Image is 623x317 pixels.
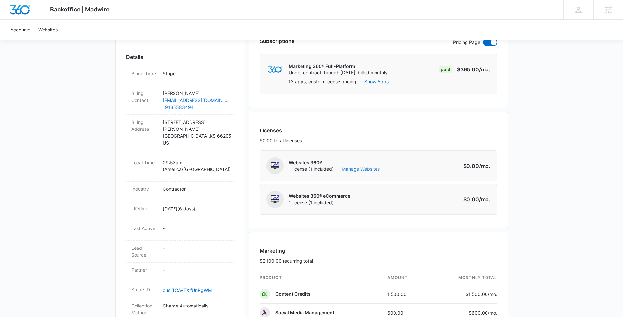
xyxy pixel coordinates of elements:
[131,225,157,232] dt: Last Active
[260,271,382,285] th: product
[34,20,62,40] a: Websites
[260,247,313,255] h3: Marketing
[131,186,157,192] dt: Industry
[382,271,430,285] th: amount
[163,245,229,251] p: -
[439,66,452,73] div: Paid
[430,271,497,285] th: monthly total
[460,162,490,170] p: $0.00
[342,166,380,172] a: Manage Websites
[131,245,157,258] dt: Lead Source
[488,310,497,316] span: /mo.
[163,205,229,212] p: [DATE] ( 6 days )
[460,195,490,203] p: $0.00
[453,39,480,46] p: Pricing Page
[163,225,229,232] p: -
[131,267,157,273] dt: Partner
[126,115,234,155] div: Billing Address[STREET_ADDRESS][PERSON_NAME][GEOGRAPHIC_DATA],KS 66205US
[7,20,34,40] a: Accounts
[260,127,302,134] h3: Licenses
[131,90,157,104] dt: Billing Contact
[479,196,490,203] span: /mo.
[260,137,302,144] p: $0.00 total licenses
[126,86,234,115] div: Billing Contact[PERSON_NAME][EMAIL_ADDRESS][DOMAIN_NAME]19135583494
[126,201,234,221] div: Lifetime[DATE](6 days)
[163,287,212,293] a: cus_TCAvTXifUnRgWM
[289,199,350,206] span: 1 license (1 included)
[131,70,157,77] dt: Billing Type
[163,90,229,97] p: [PERSON_NAME]
[364,78,389,85] button: Show Apps
[131,286,157,293] dt: Stripe ID
[163,97,229,104] a: [EMAIL_ADDRESS][DOMAIN_NAME]
[260,37,295,45] h3: Subscriptions
[289,166,380,172] span: 1 license (1 included)
[289,159,380,166] p: Websites 360®
[467,309,497,316] p: $600.00
[126,155,234,182] div: Local Time09:53am (America/[GEOGRAPHIC_DATA])
[131,119,157,132] dt: Billing Address
[163,186,229,192] p: Contractor
[131,302,157,316] dt: Collection Method
[126,263,234,282] div: Partner-
[163,70,229,77] p: Stripe
[289,63,388,69] p: Marketing 360® Full-Platform
[457,66,490,73] p: $395.00
[479,66,490,73] span: /mo.
[126,221,234,241] div: Last Active-
[466,291,497,298] p: $1,500.00
[275,291,311,297] p: Content Credits
[479,163,490,169] span: /mo.
[126,241,234,263] div: Lead Source-
[268,66,282,73] img: marketing360Logo
[163,267,229,273] p: -
[131,159,157,166] dt: Local Time
[126,182,234,201] div: IndustryContractor
[288,78,356,85] p: 13 apps, custom license pricing
[131,205,157,212] dt: Lifetime
[50,6,110,13] span: Backoffice | Madwire
[163,159,229,173] p: 09:53am ( America/[GEOGRAPHIC_DATA] )
[289,69,388,76] p: Under contract through [DATE], billed monthly
[126,282,234,298] div: Stripe IDcus_TCAvTXifUnRgWM
[163,104,229,110] a: 19135583494
[382,285,430,304] td: 1,500.00
[260,257,313,264] p: $2,100.00 recurring total
[126,66,234,86] div: Billing TypeStripe
[163,302,229,309] p: Charge Automatically
[163,119,229,146] p: [STREET_ADDRESS][PERSON_NAME] [GEOGRAPHIC_DATA] , KS 66205 US
[275,309,334,316] p: Social Media Management
[126,53,143,61] span: Details
[488,291,497,297] span: /mo.
[289,193,350,199] p: Websites 360® eCommerce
